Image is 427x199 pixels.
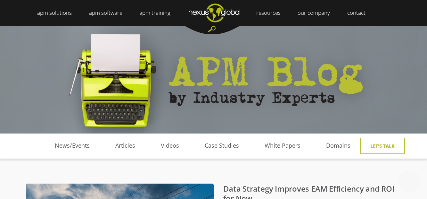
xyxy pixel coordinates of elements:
[103,141,148,151] a: Articles
[360,138,405,154] a: Let's Talk
[192,141,252,151] a: Case Studies
[148,141,192,151] a: Videos
[252,141,313,151] a: White Papers
[42,141,103,151] a: News/Events
[32,134,363,161] div: Navigation Menu
[313,141,363,151] a: Domains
